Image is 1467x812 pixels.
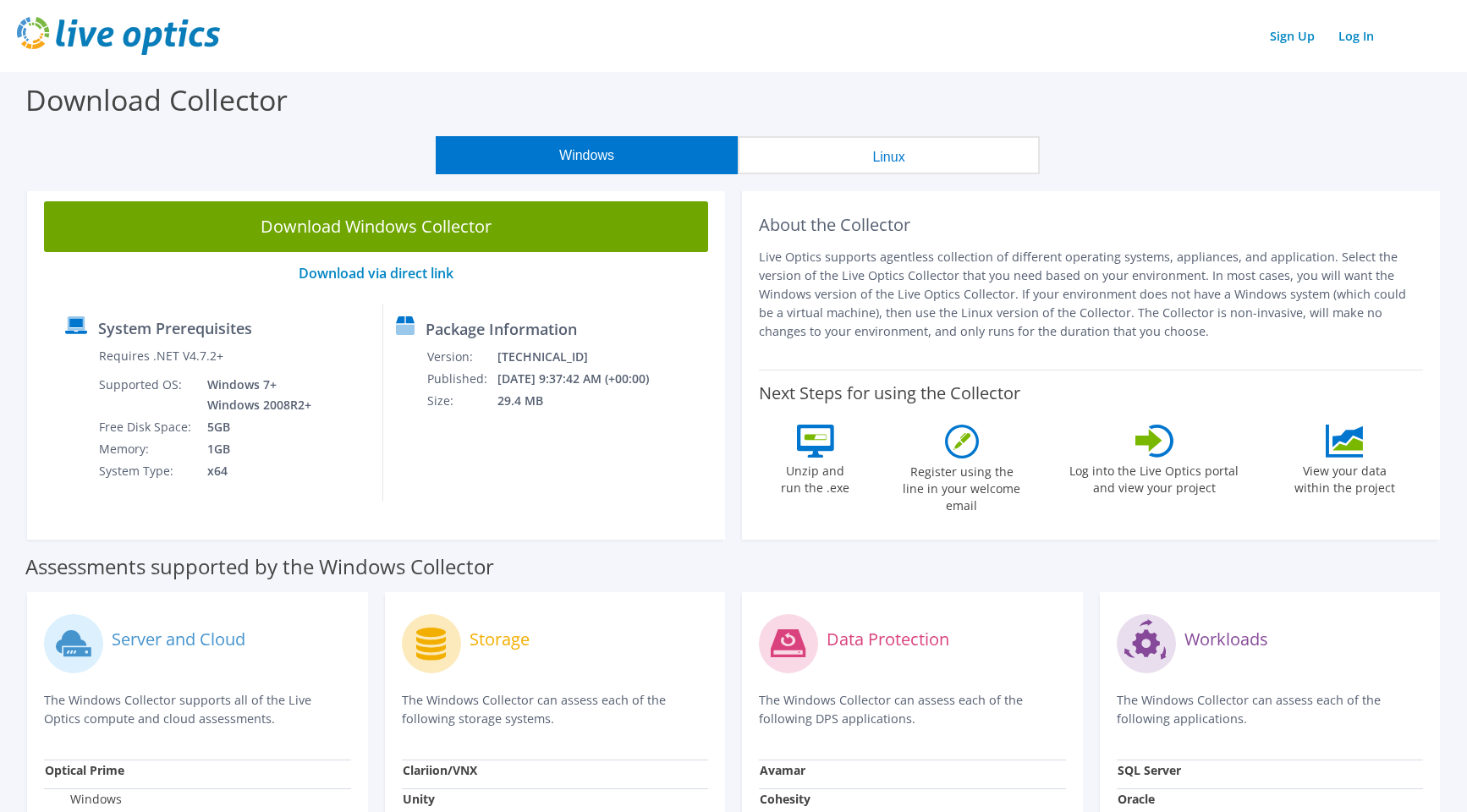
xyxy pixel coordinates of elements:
[98,374,195,416] td: Supported OS:
[17,17,220,55] img: live_optics_svg.svg
[759,691,1066,728] p: The Windows Collector can assess each of the following DPS applications.
[760,791,810,807] strong: Cohesity
[44,691,351,728] p: The Windows Collector supports all of the Live Optics compute and cloud assessments.
[1330,24,1382,48] a: Log In
[403,762,477,778] strong: Clariion/VNX
[195,460,315,482] td: x64
[98,460,195,482] td: System Type:
[1069,458,1239,497] label: Log into the Live Optics portal and view your project
[759,248,1423,341] p: Live Optics supports agentless collection of different operating systems, appliances, and applica...
[299,264,453,283] a: Download via direct link
[99,348,223,365] label: Requires .NET V4.7.2+
[436,136,738,174] button: Windows
[426,368,497,390] td: Published:
[497,390,672,412] td: 29.4 MB
[403,791,435,807] strong: Unity
[98,438,195,460] td: Memory:
[402,691,709,728] p: The Windows Collector can assess each of the following storage systems.
[195,374,315,416] td: Windows 7+ Windows 2008R2+
[25,558,494,575] label: Assessments supported by the Windows Collector
[1261,24,1323,48] a: Sign Up
[777,458,854,497] label: Unzip and run the .exe
[426,346,497,368] td: Version:
[497,346,672,368] td: [TECHNICAL_ID]
[827,631,949,648] label: Data Protection
[759,383,1020,403] label: Next Steps for using the Collector
[1118,791,1155,807] strong: Oracle
[98,416,195,438] td: Free Disk Space:
[759,215,1423,235] h2: About the Collector
[1117,691,1424,728] p: The Windows Collector can assess each of the following applications.
[497,368,672,390] td: [DATE] 9:37:42 AM (+00:00)
[45,791,122,808] label: Windows
[738,136,1040,174] button: Linux
[112,631,245,648] label: Server and Cloud
[426,321,577,337] label: Package Information
[195,438,315,460] td: 1GB
[44,201,708,252] a: Download Windows Collector
[1283,458,1405,497] label: View your data within the project
[98,320,252,337] label: System Prerequisites
[426,390,497,412] td: Size:
[195,416,315,438] td: 5GB
[898,458,1025,514] label: Register using the line in your welcome email
[1184,631,1268,648] label: Workloads
[760,762,805,778] strong: Avamar
[25,80,288,119] label: Download Collector
[45,762,124,778] strong: Optical Prime
[1118,762,1181,778] strong: SQL Server
[470,631,530,648] label: Storage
